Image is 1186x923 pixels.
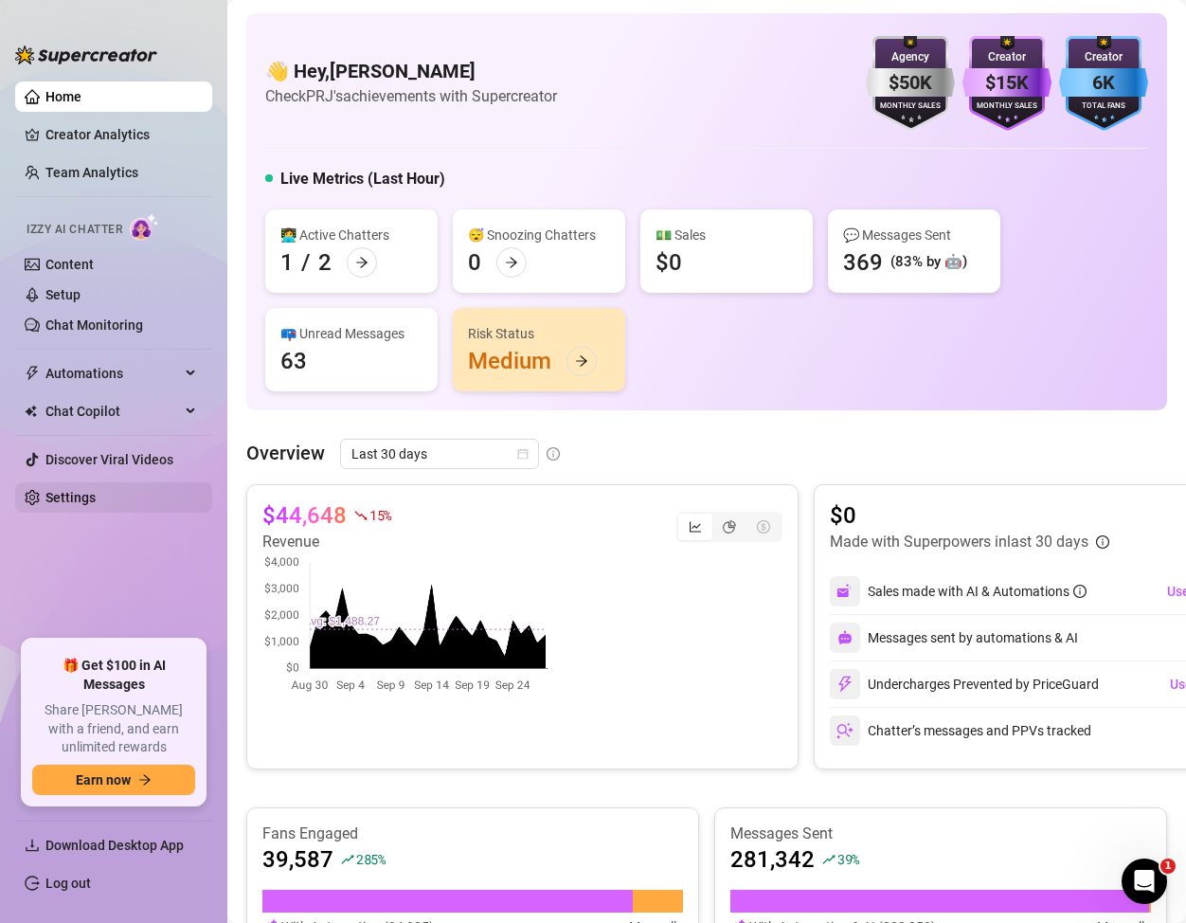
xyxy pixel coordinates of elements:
div: $0 [656,247,682,278]
span: rise [822,853,836,866]
article: Check PRJ's achievements with Supercreator [265,84,557,108]
span: arrow-right [138,773,152,787]
div: 💬 Messages Sent [843,225,985,245]
div: Monthly Sales [866,100,955,113]
div: 2 [318,247,332,278]
div: 369 [843,247,883,278]
span: 285 % [356,850,386,868]
div: 63 [280,346,307,376]
img: svg%3e [836,583,854,600]
a: Creator Analytics [45,119,197,150]
img: svg%3e [836,722,854,739]
div: 📪 Unread Messages [280,323,422,344]
article: $44,648 [262,500,347,531]
a: Team Analytics [45,165,138,180]
span: info-circle [1096,535,1109,549]
div: Messages sent by automations & AI [830,623,1078,653]
span: thunderbolt [25,366,40,381]
a: Setup [45,287,81,302]
span: info-circle [547,447,560,461]
article: 281,342 [730,844,815,875]
a: Home [45,89,81,104]
img: svg%3e [836,676,854,693]
img: blue-badge-DgoSNQY1.svg [1059,36,1148,131]
article: Fans Engaged [262,823,683,844]
span: 39 % [837,850,859,868]
a: Content [45,257,94,272]
div: Creator [962,48,1051,66]
span: info-circle [1073,585,1087,598]
span: arrow-right [575,354,588,368]
a: Chat Monitoring [45,317,143,333]
div: Agency [866,48,955,66]
div: (83% by 🤖) [890,251,967,274]
a: Discover Viral Videos [45,452,173,467]
article: Messages Sent [730,823,1151,844]
span: Chat Copilot [45,396,180,426]
img: svg%3e [837,630,853,645]
span: Earn now [76,772,131,787]
span: Last 30 days [351,440,528,468]
div: Sales made with AI & Automations [868,581,1087,602]
span: pie-chart [723,520,736,534]
article: Overview [246,439,325,467]
img: logo-BBDzfeDw.svg [15,45,157,64]
h4: 👋 Hey, [PERSON_NAME] [265,58,557,84]
article: Revenue [262,531,391,553]
div: 👩‍💻 Active Chatters [280,225,422,245]
span: dollar-circle [757,520,770,534]
span: Automations [45,358,180,389]
div: Undercharges Prevented by PriceGuard [830,669,1099,699]
a: Settings [45,490,96,505]
div: Monthly Sales [962,100,1051,113]
div: segmented control [676,512,782,542]
span: 15 % [369,506,391,524]
button: Earn nowarrow-right [32,765,195,795]
span: fall [354,509,368,522]
div: 😴 Snoozing Chatters [468,225,610,245]
span: arrow-right [505,256,518,269]
article: Made with Superpowers in last 30 days [830,531,1088,553]
span: Download Desktop App [45,838,184,853]
div: $50K [866,68,955,98]
div: Total Fans [1059,100,1148,113]
span: download [25,838,40,853]
article: 39,587 [262,844,333,875]
div: Risk Status [468,323,610,344]
span: 🎁 Get $100 in AI Messages [32,657,195,694]
span: 1 [1160,859,1176,874]
span: arrow-right [355,256,368,269]
div: Chatter’s messages and PPVs tracked [830,715,1091,746]
div: 6K [1059,68,1148,98]
img: Chat Copilot [25,405,37,418]
span: rise [341,853,354,866]
span: line-chart [689,520,702,534]
div: 💵 Sales [656,225,798,245]
img: AI Chatter [130,213,159,241]
div: Creator [1059,48,1148,66]
img: silver-badge-roxG0hHS.svg [866,36,955,131]
h5: Live Metrics (Last Hour) [280,168,445,190]
span: Share [PERSON_NAME] with a friend, and earn unlimited rewards [32,701,195,757]
div: 1 [280,247,294,278]
iframe: Intercom live chat [1122,859,1167,904]
div: $15K [962,68,1051,98]
article: $0 [830,500,1109,531]
span: Izzy AI Chatter [27,221,122,239]
div: 0 [468,247,481,278]
img: purple-badge-B9DA21FR.svg [962,36,1051,131]
a: Log out [45,876,91,891]
span: calendar [517,448,529,460]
